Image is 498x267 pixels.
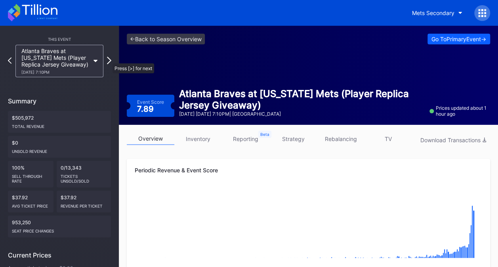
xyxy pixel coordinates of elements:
div: This Event [8,37,111,42]
div: Prices updated about 1 hour ago [429,105,490,117]
div: 953,250 [8,216,111,237]
div: Total Revenue [12,121,107,129]
div: $37.92 [57,191,111,212]
div: 100% [8,161,53,187]
svg: Chart title [135,187,482,267]
a: inventory [174,133,222,145]
div: Current Prices [8,251,111,259]
div: Summary [8,97,111,105]
a: strategy [269,133,317,145]
a: overview [127,133,174,145]
a: <-Back to Season Overview [127,34,205,44]
a: rebalancing [317,133,364,145]
div: Sell Through Rate [12,171,50,183]
div: Atlanta Braves at [US_STATE] Mets (Player Replica Jersey Giveaway) [179,88,425,111]
div: 0/13,343 [57,161,111,187]
div: [DATE] [DATE] 7:10PM | [GEOGRAPHIC_DATA] [179,111,425,117]
div: Download Transactions [420,137,486,143]
div: 7.89 [137,105,156,113]
button: Download Transactions [416,135,490,145]
div: Unsold Revenue [12,146,107,154]
div: Periodic Revenue & Event Score [135,167,482,174]
div: Event Score [137,99,164,105]
div: Atlanta Braves at [US_STATE] Mets (Player Replica Jersey Giveaway) [21,48,90,74]
a: reporting [222,133,269,145]
button: Mets Secondary [406,6,468,20]
div: [DATE] 7:10PM [21,70,90,74]
div: $505,972 [8,111,111,133]
a: TV [364,133,412,145]
div: Revenue per ticket [61,200,107,208]
div: Mets Secondary [412,10,454,16]
div: Tickets Unsold/Sold [61,171,107,183]
div: seat price changes [12,225,107,233]
div: Avg ticket price [12,200,50,208]
div: $0 [8,136,111,158]
button: Go ToPrimaryEvent-> [427,34,490,44]
div: $37.92 [8,191,53,212]
div: Go To Primary Event -> [431,36,486,42]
